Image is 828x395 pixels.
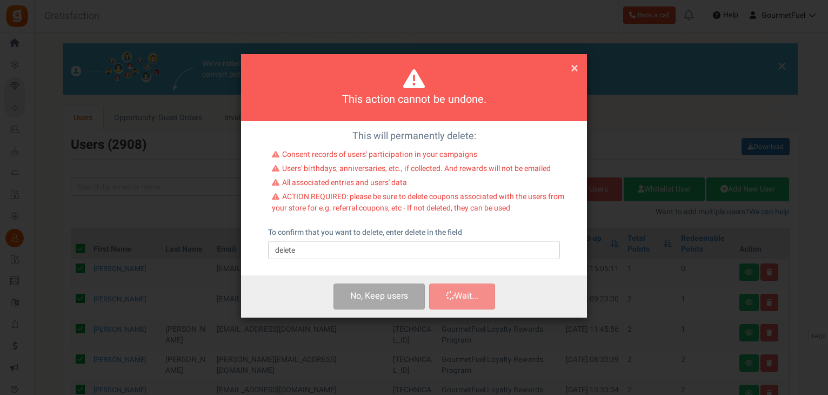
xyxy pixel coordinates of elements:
[255,92,573,108] h4: This action cannot be undone.
[249,129,579,143] p: This will permanently delete:
[268,227,462,238] label: To confirm that you want to delete, enter delete in the field
[571,58,578,78] span: ×
[272,177,564,192] li: All associated entries and users' data
[404,289,408,302] span: s
[272,163,564,177] li: Users' birthdays, anniversaries, etc., if collected. And rewards will not be emailed
[268,241,560,259] input: delete
[272,149,564,163] li: Consent records of users' participation in your campaigns
[272,192,564,216] li: ACTION REQUIRED: please be sure to delete coupons associated with the users from your store for e...
[333,284,425,309] button: No, Keep users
